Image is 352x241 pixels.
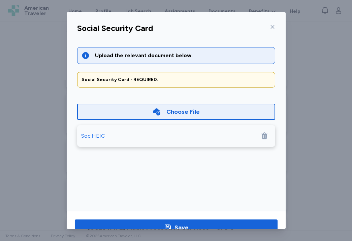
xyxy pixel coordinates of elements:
div: Save [174,223,189,232]
div: Choose File [166,107,200,116]
div: Soc.HEIC [81,132,105,140]
div: Upload the relevant document below. [95,51,271,60]
div: Social Security Card - REQUIRED. [82,76,271,83]
div: Social Security Card [77,23,153,34]
button: Save [75,219,278,236]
